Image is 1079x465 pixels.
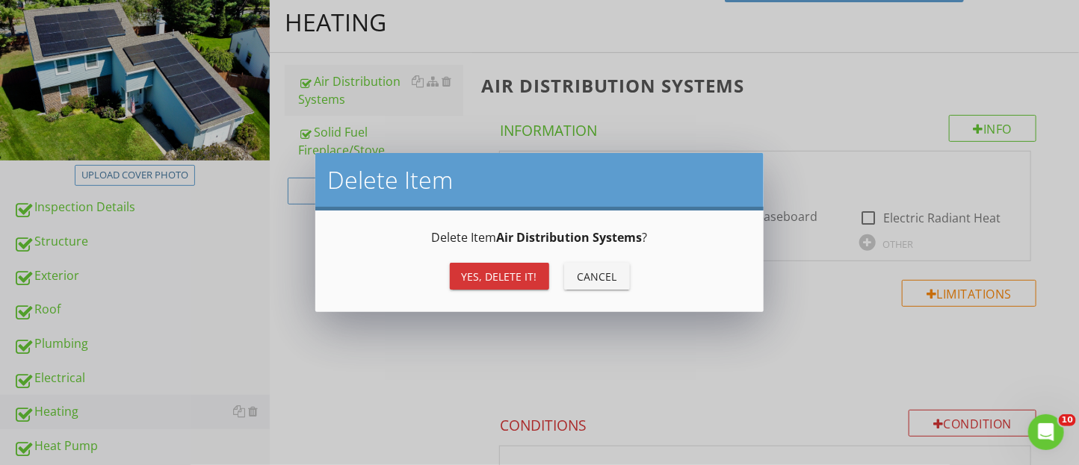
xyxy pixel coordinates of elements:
span: 10 [1059,414,1076,426]
div: Cancel [576,269,618,284]
div: Yes, Delete it! [462,269,537,284]
p: Delete Item ? [333,228,746,246]
h2: Delete Item [327,165,752,195]
iframe: Intercom live chat [1028,414,1064,450]
button: Cancel [564,263,630,290]
button: Yes, Delete it! [450,263,549,290]
strong: Air Distribution Systems [497,229,643,246]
